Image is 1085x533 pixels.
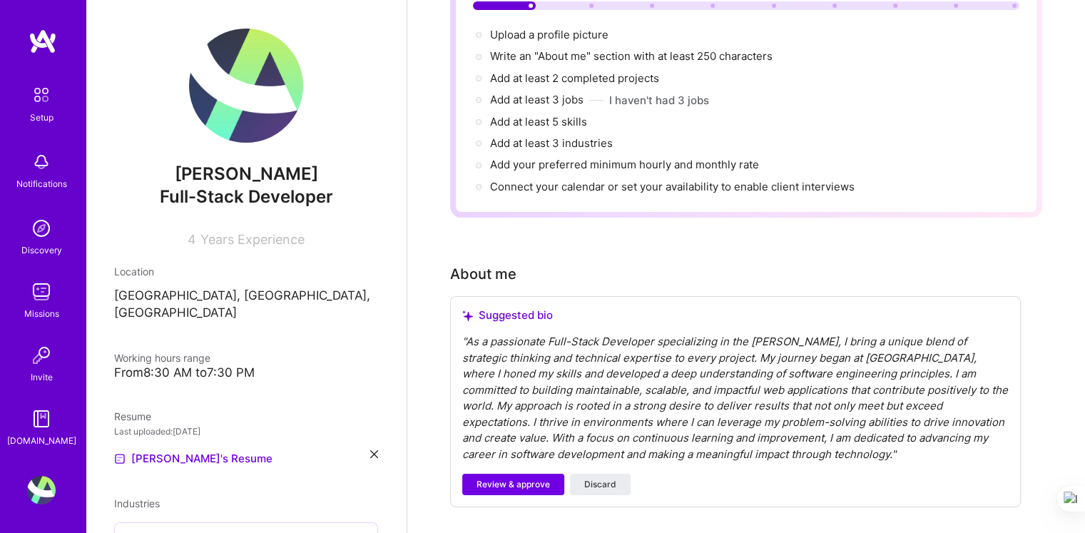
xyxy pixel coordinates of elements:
[114,453,126,465] img: Resume
[462,334,1009,462] div: " As a passionate Full-Stack Developer specializing in the [PERSON_NAME], I bring a unique blend ...
[570,474,631,495] button: Discard
[490,136,613,150] span: Add at least 3 industries
[114,450,272,467] a: [PERSON_NAME]'s Resume
[16,176,67,191] div: Notifications
[188,232,196,247] span: 4
[114,410,151,422] span: Resume
[21,243,62,258] div: Discovery
[462,310,473,321] i: icon SuggestedTeams
[200,232,305,247] span: Years Experience
[114,264,378,279] div: Location
[24,476,59,504] a: User Avatar
[490,71,659,85] span: Add at least 2 completed projects
[490,115,587,128] span: Add at least 5 skills
[27,214,56,243] img: discovery
[24,306,59,321] div: Missions
[31,370,53,385] div: Invite
[114,288,378,322] p: [GEOGRAPHIC_DATA], [GEOGRAPHIC_DATA], [GEOGRAPHIC_DATA]
[477,478,550,491] span: Review & approve
[490,180,855,193] span: Connect your calendar or set your availability to enable client interviews
[114,365,378,380] div: From 8:30 AM to 7:30 PM
[490,93,584,106] span: Add at least 3 jobs
[27,405,56,433] img: guide book
[114,163,378,185] span: [PERSON_NAME]
[370,450,378,458] i: icon Close
[490,49,775,63] span: Write an "About me" section with at least 250 characters
[490,28,608,41] span: Upload a profile picture
[7,433,76,448] div: [DOMAIN_NAME]
[584,478,616,491] span: Discard
[490,158,759,171] span: Add your preferred minimum hourly and monthly rate
[609,93,709,108] button: I haven't had 3 jobs
[189,29,303,143] img: User Avatar
[26,80,56,110] img: setup
[27,148,56,176] img: bell
[114,352,210,364] span: Working hours range
[30,110,54,125] div: Setup
[29,29,57,54] img: logo
[462,308,1009,323] div: Suggested bio
[160,186,333,207] span: Full-Stack Developer
[462,474,564,495] button: Review & approve
[114,497,160,509] span: Industries
[27,341,56,370] img: Invite
[27,278,56,306] img: teamwork
[27,476,56,504] img: User Avatar
[114,424,378,439] div: Last uploaded: [DATE]
[450,263,516,285] div: About me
